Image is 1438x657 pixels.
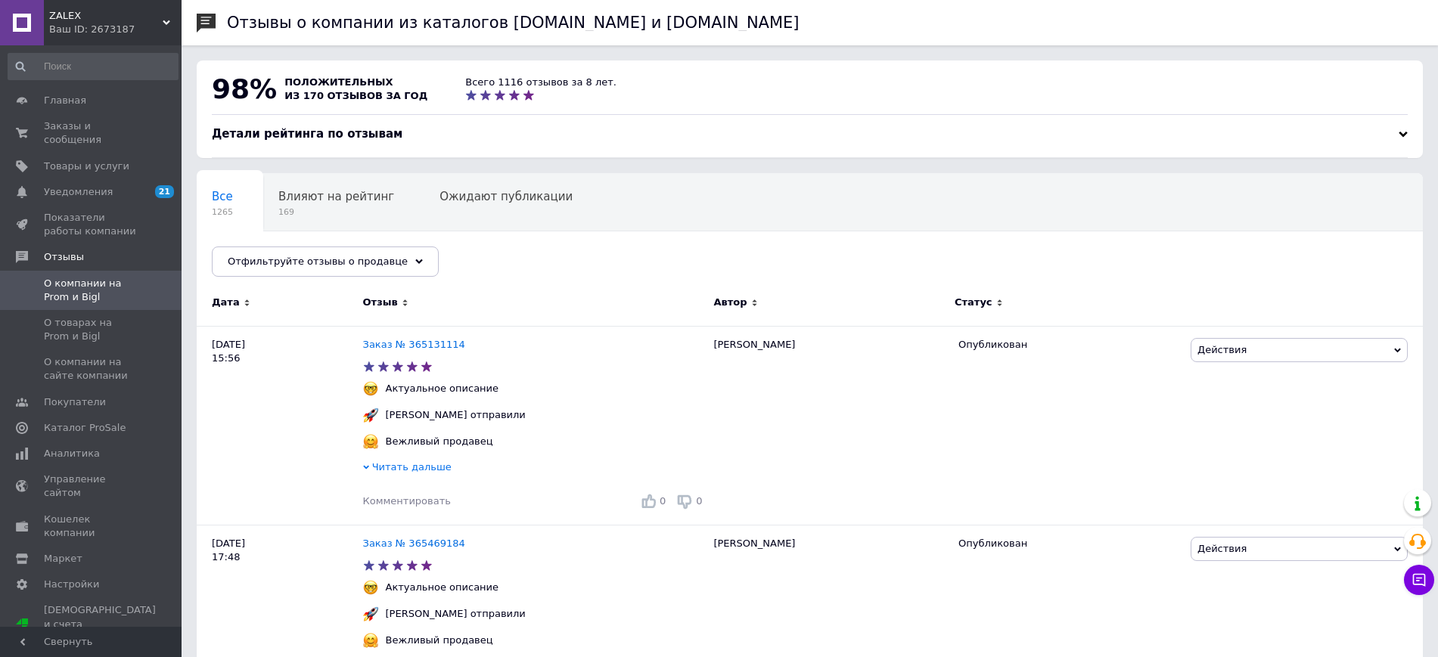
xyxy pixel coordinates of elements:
[44,185,113,199] span: Уведомления
[382,607,530,621] div: [PERSON_NAME] отправили
[227,14,800,32] h1: Отзывы о компании из каталогов [DOMAIN_NAME] и [DOMAIN_NAME]
[44,421,126,435] span: Каталог ProSale
[44,160,129,173] span: Товары и услуги
[197,231,406,289] div: Опубликованы без комментария
[363,495,451,507] span: Комментировать
[372,461,452,473] span: Читать дальше
[363,606,378,621] img: :rocket:
[382,435,497,448] div: Вежливый продавец
[197,326,363,525] div: [DATE] 15:56
[49,9,163,23] span: ZALEX
[1404,565,1434,595] button: Чат с покупателем
[228,256,408,267] span: Отфильтруйте отзывы о продавце
[44,316,140,343] span: О товарах на Prom и Bigl
[212,73,277,104] span: 98%
[44,94,86,107] span: Главная
[284,76,393,88] span: положительных
[44,395,106,409] span: Покупатели
[465,76,617,89] div: Всего 1116 отзывов за 8 лет.
[44,211,140,238] span: Показатели работы компании
[212,247,376,261] span: Опубликованы без комме...
[212,190,233,203] span: Все
[44,355,140,383] span: О компании на сайте компании
[382,382,503,395] div: Актуальное описание
[44,552,82,566] span: Маркет
[44,473,140,500] span: Управление сайтом
[958,537,1179,550] div: Опубликован
[363,538,465,549] a: Заказ № 365469184
[44,250,84,264] span: Отзывы
[363,434,378,449] img: :hugging_face:
[660,495,666,507] span: 0
[8,53,179,80] input: Поиск
[382,581,503,594] div: Актуальное описание
[958,338,1179,352] div: Опубликован
[44,447,100,460] span: Аналитика
[1197,543,1247,554] span: Действия
[713,296,747,309] span: Автор
[363,460,707,478] div: Читать дальше
[44,277,140,304] span: О компании на Prom и Bigl
[363,633,378,648] img: :hugging_face:
[212,296,240,309] span: Дата
[44,603,156,645] span: [DEMOGRAPHIC_DATA] и счета
[363,381,378,396] img: :nerd_face:
[363,296,398,309] span: Отзыв
[382,634,497,647] div: Вежливый продавец
[155,185,174,198] span: 21
[284,90,427,101] span: из 170 отзывов за год
[1197,344,1247,355] span: Действия
[44,578,99,591] span: Настройки
[212,127,402,141] span: Детали рейтинга по отзывам
[363,408,378,423] img: :rocket:
[49,23,182,36] div: Ваш ID: 2673187
[363,580,378,595] img: :nerd_face:
[382,408,530,422] div: [PERSON_NAME] отправили
[212,126,1408,142] div: Детали рейтинга по отзывам
[439,190,573,203] span: Ожидают публикации
[278,206,394,218] span: 169
[706,326,951,525] div: [PERSON_NAME]
[363,339,465,350] a: Заказ № 365131114
[44,513,140,540] span: Кошелек компании
[696,495,702,507] span: 0
[363,494,451,508] div: Комментировать
[955,296,992,309] span: Статус
[212,206,233,218] span: 1265
[278,190,394,203] span: Влияют на рейтинг
[44,119,140,147] span: Заказы и сообщения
